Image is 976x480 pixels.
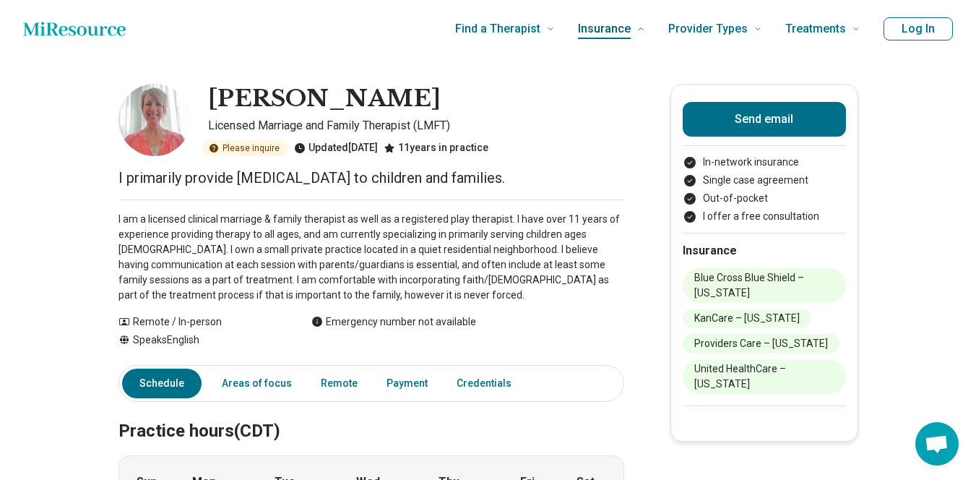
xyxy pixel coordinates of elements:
[683,334,839,353] li: Providers Care – [US_STATE]
[122,369,202,398] a: Schedule
[118,333,282,348] div: Speaks English
[294,140,378,156] div: Updated [DATE]
[578,19,631,39] span: Insurance
[118,212,624,303] p: I am a licensed clinical marriage & family therapist as well as a registered play therapist. I ha...
[213,369,301,398] a: Areas of focus
[118,385,624,444] h2: Practice hours (CDT)
[785,19,846,39] span: Treatments
[683,242,846,260] h2: Insurance
[668,19,748,39] span: Provider Types
[683,268,846,303] li: Blue Cross Blue Shield – [US_STATE]
[118,84,191,156] img: Katrina Jones, Licensed Marriage and Family Therapist (LMFT)
[915,422,959,466] a: Open chat
[683,359,846,394] li: United HealthCare – [US_STATE]
[378,369,436,398] a: Payment
[118,314,282,330] div: Remote / In-person
[683,155,846,170] li: In-network insurance
[208,117,624,134] p: Licensed Marriage and Family Therapist (LMFT)
[683,102,846,137] button: Send email
[683,309,811,328] li: KanCare – [US_STATE]
[448,369,529,398] a: Credentials
[683,155,846,224] ul: Payment options
[311,314,476,330] div: Emergency number not available
[23,14,126,43] a: Home page
[683,209,846,224] li: I offer a free consultation
[884,17,953,40] button: Log In
[455,19,540,39] span: Find a Therapist
[312,369,366,398] a: Remote
[683,191,846,206] li: Out-of-pocket
[384,140,488,156] div: 11 years in practice
[208,84,441,114] h1: [PERSON_NAME]
[202,140,288,156] div: Please inquire
[118,168,624,188] p: I primarily provide [MEDICAL_DATA] to children and families.
[683,173,846,188] li: Single case agreement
